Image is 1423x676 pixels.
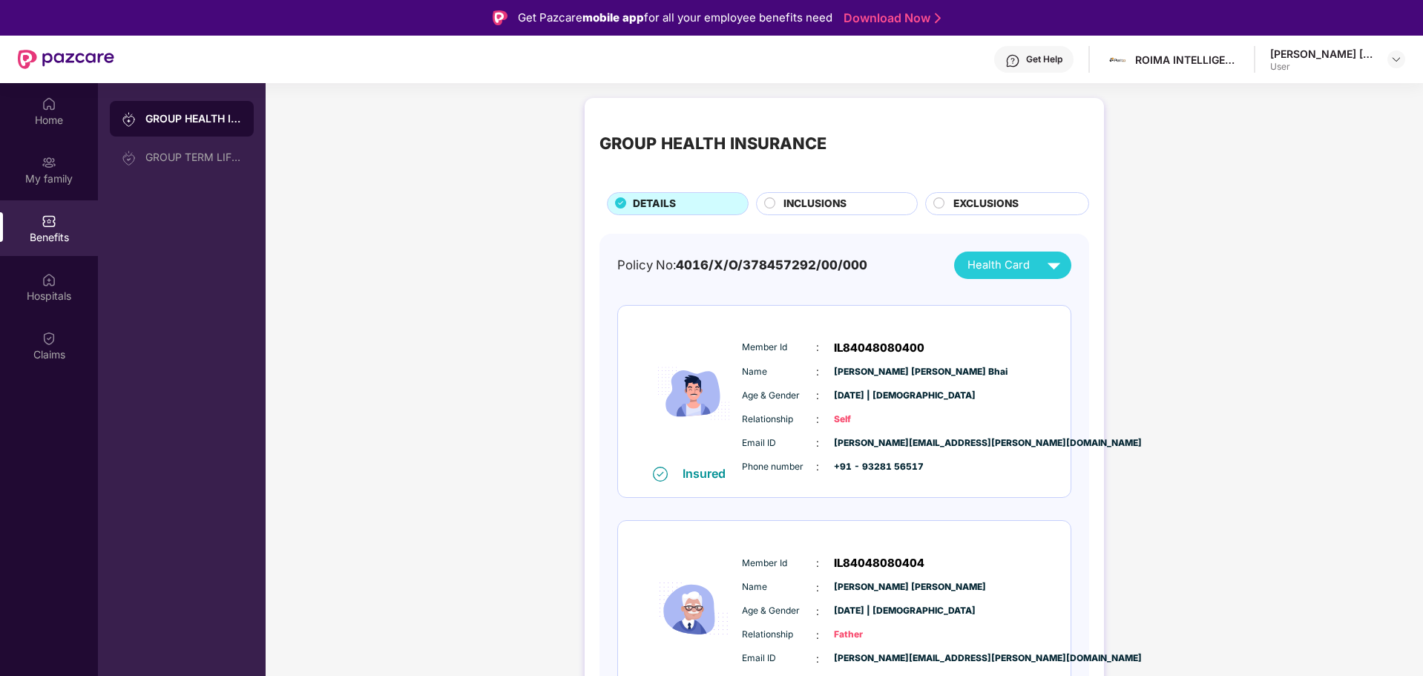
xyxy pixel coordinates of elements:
[834,580,908,594] span: [PERSON_NAME] [PERSON_NAME]
[816,580,819,596] span: :
[816,364,819,380] span: :
[742,389,816,403] span: Age & Gender
[834,652,908,666] span: [PERSON_NAME][EMAIL_ADDRESS][PERSON_NAME][DOMAIN_NAME]
[742,365,816,379] span: Name
[633,196,676,212] span: DETAILS
[742,628,816,642] span: Relationship
[42,214,56,229] img: svg+xml;base64,PHN2ZyBpZD0iQmVuZWZpdHMiIHhtbG5zPSJodHRwOi8vd3d3LnczLm9yZy8yMDAwL3N2ZyIgd2lkdGg9Ij...
[742,413,816,427] span: Relationship
[742,652,816,666] span: Email ID
[1005,53,1020,68] img: svg+xml;base64,PHN2ZyBpZD0iSGVscC0zMngzMiIgeG1sbnM9Imh0dHA6Ly93d3cudzMub3JnLzIwMDAvc3ZnIiB3aWR0aD...
[42,272,56,287] img: svg+xml;base64,PHN2ZyBpZD0iSG9zcGl0YWxzIiB4bWxucz0iaHR0cDovL3d3dy53My5vcmcvMjAwMC9zdmciIHdpZHRoPS...
[742,436,816,450] span: Email ID
[1270,61,1374,73] div: User
[834,604,908,618] span: [DATE] | [DEMOGRAPHIC_DATA]
[834,365,908,379] span: [PERSON_NAME] [PERSON_NAME] Bhai
[742,557,816,571] span: Member Id
[816,555,819,571] span: :
[122,151,137,165] img: svg+xml;base64,PHN2ZyB3aWR0aD0iMjAiIGhlaWdodD0iMjAiIHZpZXdCb3g9IjAgMCAyMCAyMCIgZmlsbD0ibm9uZSIgeG...
[834,413,908,427] span: Self
[1107,49,1128,70] img: 1600959296116.jpg
[967,257,1030,274] span: Health Card
[599,131,826,156] div: GROUP HEALTH INSURANCE
[683,466,734,481] div: Insured
[816,411,819,427] span: :
[1026,53,1062,65] div: Get Help
[518,9,832,27] div: Get Pazcare for all your employee benefits need
[122,112,137,127] img: svg+xml;base64,PHN2ZyB3aWR0aD0iMjAiIGhlaWdodD0iMjAiIHZpZXdCb3g9IjAgMCAyMCAyMCIgZmlsbD0ibm9uZSIgeG...
[742,460,816,474] span: Phone number
[1041,252,1067,278] img: svg+xml;base64,PHN2ZyB4bWxucz0iaHR0cDovL3d3dy53My5vcmcvMjAwMC9zdmciIHZpZXdCb3g9IjAgMCAyNCAyNCIgd2...
[954,252,1071,279] button: Health Card
[816,459,819,475] span: :
[742,341,816,355] span: Member Id
[742,580,816,594] span: Name
[676,257,867,272] span: 4016/X/O/378457292/00/000
[816,627,819,643] span: :
[42,96,56,111] img: svg+xml;base64,PHN2ZyBpZD0iSG9tZSIgeG1sbnM9Imh0dHA6Ly93d3cudzMub3JnLzIwMDAvc3ZnIiB3aWR0aD0iMjAiIG...
[582,10,644,24] strong: mobile app
[834,554,924,572] span: IL84048080404
[834,339,924,357] span: IL84048080400
[742,604,816,618] span: Age & Gender
[18,50,114,69] img: New Pazcare Logo
[1390,53,1402,65] img: svg+xml;base64,PHN2ZyBpZD0iRHJvcGRvd24tMzJ4MzIiIHhtbG5zPSJodHRwOi8vd3d3LnczLm9yZy8yMDAwL3N2ZyIgd2...
[1135,53,1239,67] div: ROIMA INTELLIGENCE INDIA PRIVATE LIMITED
[42,155,56,170] img: svg+xml;base64,PHN2ZyB3aWR0aD0iMjAiIGhlaWdodD0iMjAiIHZpZXdCb3g9IjAgMCAyMCAyMCIgZmlsbD0ibm9uZSIgeG...
[816,339,819,355] span: :
[935,10,941,26] img: Stroke
[493,10,507,25] img: Logo
[653,467,668,482] img: svg+xml;base64,PHN2ZyB4bWxucz0iaHR0cDovL3d3dy53My5vcmcvMjAwMC9zdmciIHdpZHRoPSIxNiIgaGVpZ2h0PSIxNi...
[1270,47,1374,61] div: [PERSON_NAME] [PERSON_NAME] Bhai
[783,196,847,212] span: INCLUSIONS
[844,10,936,26] a: Download Now
[145,111,242,126] div: GROUP HEALTH INSURANCE
[834,436,908,450] span: [PERSON_NAME][EMAIL_ADDRESS][PERSON_NAME][DOMAIN_NAME]
[816,435,819,451] span: :
[816,651,819,667] span: :
[953,196,1019,212] span: EXCLUSIONS
[834,389,908,403] span: [DATE] | [DEMOGRAPHIC_DATA]
[617,255,867,275] div: Policy No:
[649,321,738,466] img: icon
[816,603,819,620] span: :
[816,387,819,404] span: :
[834,460,908,474] span: +91 - 93281 56517
[145,151,242,163] div: GROUP TERM LIFE INSURANCE
[834,628,908,642] span: Father
[42,331,56,346] img: svg+xml;base64,PHN2ZyBpZD0iQ2xhaW0iIHhtbG5zPSJodHRwOi8vd3d3LnczLm9yZy8yMDAwL3N2ZyIgd2lkdGg9IjIwIi...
